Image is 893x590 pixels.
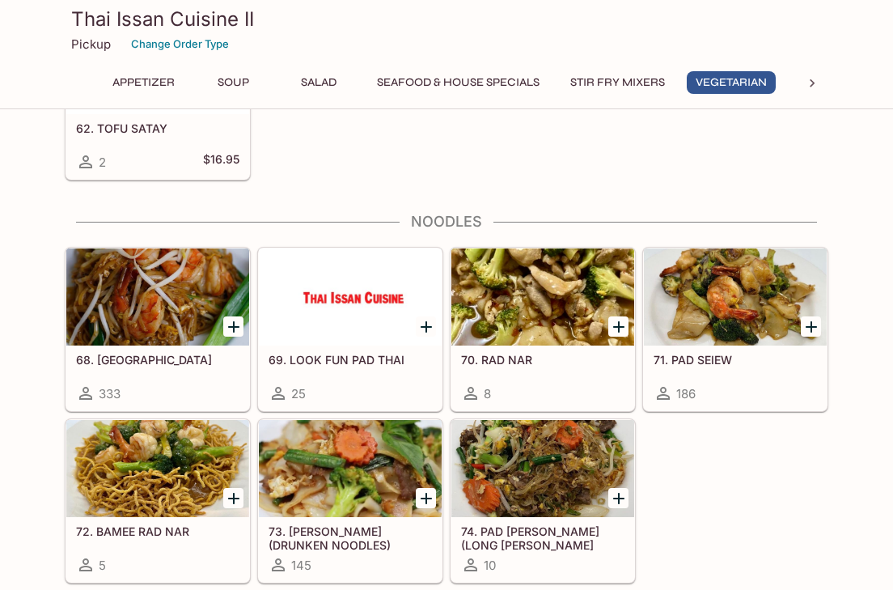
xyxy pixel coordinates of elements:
h5: 68. [GEOGRAPHIC_DATA] [76,353,239,367]
button: Vegetarian [687,71,776,94]
button: Add 74. PAD WOON SEN (LONG RICE NOODLE) [608,488,628,508]
button: Salad [282,71,355,94]
button: Add 68. PAD THAI [223,316,243,337]
div: 74. PAD WOON SEN (LONG RICE NOODLE) [451,420,634,517]
h5: 70. RAD NAR [461,353,624,367]
h4: Noodles [65,213,828,231]
span: 186 [676,386,696,401]
h3: Thai Issan Cuisine II [71,6,822,32]
button: Stir Fry Mixers [561,71,674,94]
h5: 69. LOOK FUN PAD THAI [269,353,432,367]
a: 74. PAD [PERSON_NAME] (LONG [PERSON_NAME] NOODLE)10 [451,419,635,583]
h5: 72. BAMEE RAD NAR [76,524,239,538]
h5: 73. [PERSON_NAME] (DRUNKEN NOODLES) [269,524,432,551]
a: 73. [PERSON_NAME] (DRUNKEN NOODLES)145 [258,419,442,583]
div: 68. PAD THAI [66,248,249,346]
div: 71. PAD SEIEW [644,248,827,346]
button: Soup [197,71,269,94]
span: 25 [291,386,306,401]
a: 71. PAD SEIEW186 [643,248,827,411]
a: 69. LOOK FUN PAD THAI25 [258,248,442,411]
button: Change Order Type [124,32,236,57]
h5: 62. TOFU SATAY [76,121,239,135]
span: 10 [484,558,496,573]
button: Appetizer [104,71,184,94]
span: 333 [99,386,121,401]
div: 62. TOFU SATAY [66,17,249,114]
div: 70. RAD NAR [451,248,634,346]
span: 5 [99,558,106,573]
div: 69. LOOK FUN PAD THAI [259,248,442,346]
h5: 71. PAD SEIEW [654,353,817,367]
button: Noodles [789,71,861,94]
a: 68. [GEOGRAPHIC_DATA]333 [66,248,250,411]
a: 70. RAD NAR8 [451,248,635,411]
button: Add 69. LOOK FUN PAD THAI [416,316,436,337]
a: 72. BAMEE RAD NAR5 [66,419,250,583]
button: Add 73. KEE MAO (DRUNKEN NOODLES) [416,488,436,508]
button: Add 71. PAD SEIEW [801,316,821,337]
div: 73. KEE MAO (DRUNKEN NOODLES) [259,420,442,517]
span: 8 [484,386,491,401]
span: 145 [291,558,311,573]
h5: $16.95 [203,152,239,172]
span: 2 [99,155,106,170]
p: Pickup [71,36,111,52]
button: Add 70. RAD NAR [608,316,628,337]
h5: 74. PAD [PERSON_NAME] (LONG [PERSON_NAME] NOODLE) [461,524,624,551]
div: 72. BAMEE RAD NAR [66,420,249,517]
button: Seafood & House Specials [368,71,548,94]
button: Add 72. BAMEE RAD NAR [223,488,243,508]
